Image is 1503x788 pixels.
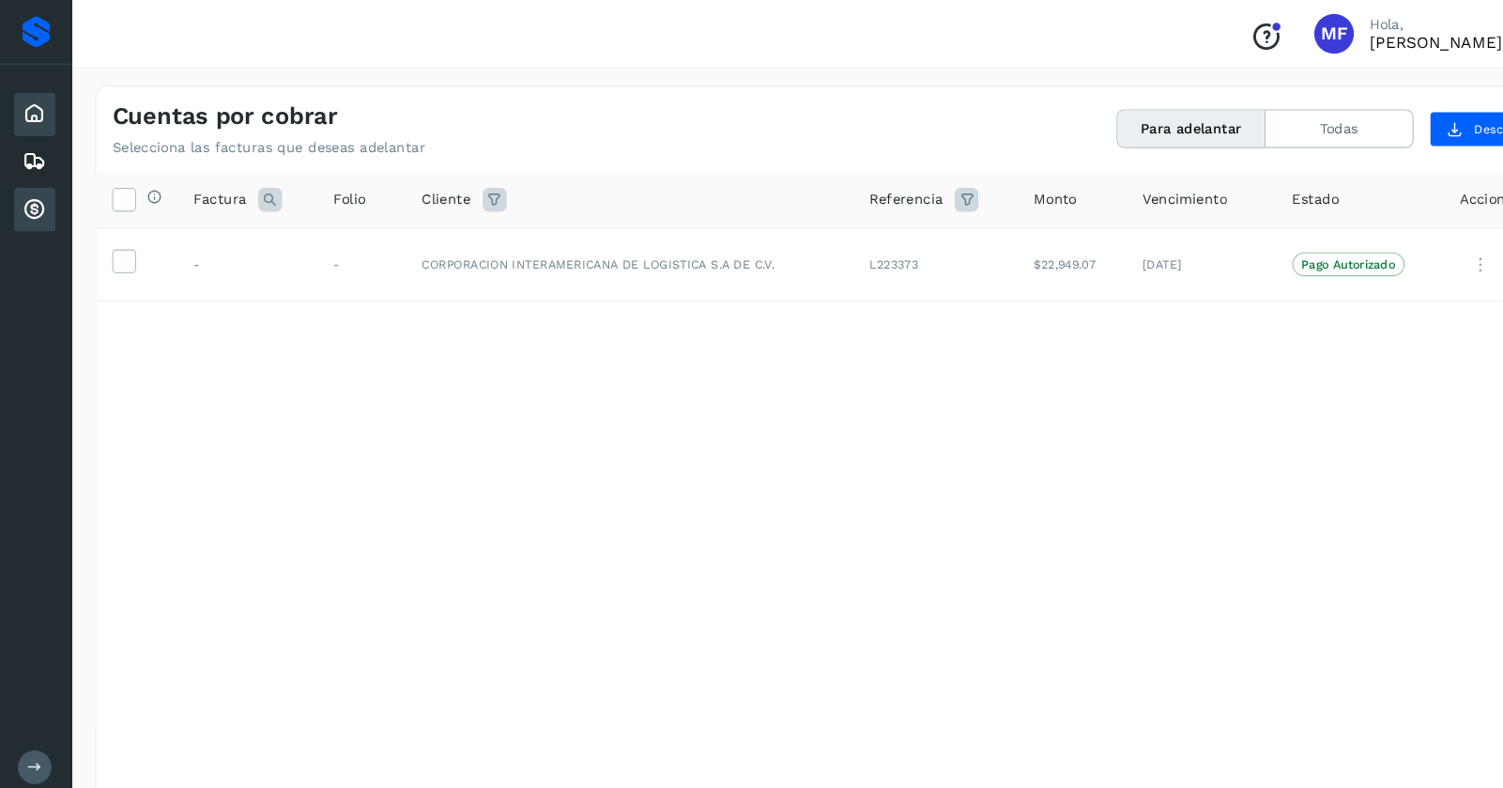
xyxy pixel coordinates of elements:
[962,215,1066,285] td: $22,949.07
[977,178,1018,198] span: Monto
[168,215,300,285] td: -
[1295,15,1419,31] p: Hola,
[13,87,53,129] div: Inicio
[384,215,807,285] td: CORPORACION INTERAMERICANA DE LOGISTICA S.A DE C.V.
[1080,178,1159,198] span: Vencimiento
[183,178,233,198] span: Factura
[1065,215,1205,285] td: [DATE]
[315,178,345,198] span: Folio
[1295,31,1419,49] p: MONICA FONTES CHAVEZ
[13,178,53,219] div: Cuentas por cobrar
[1393,114,1449,131] span: Descargar
[106,131,402,147] p: Selecciona las facturas que deseas adelantar
[1196,104,1335,139] button: Todas
[106,97,319,124] h4: Cuentas por cobrar
[13,132,53,174] div: Embarques
[1351,105,1465,139] button: Descargar
[1056,104,1196,139] button: Para adelantar
[1221,178,1265,198] span: Estado
[1230,243,1319,256] p: Pago Autorizado
[1380,178,1437,198] span: Acciones
[806,215,961,285] td: L223373
[821,178,891,198] span: Referencia
[300,215,384,285] td: -
[399,178,445,198] span: Cliente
